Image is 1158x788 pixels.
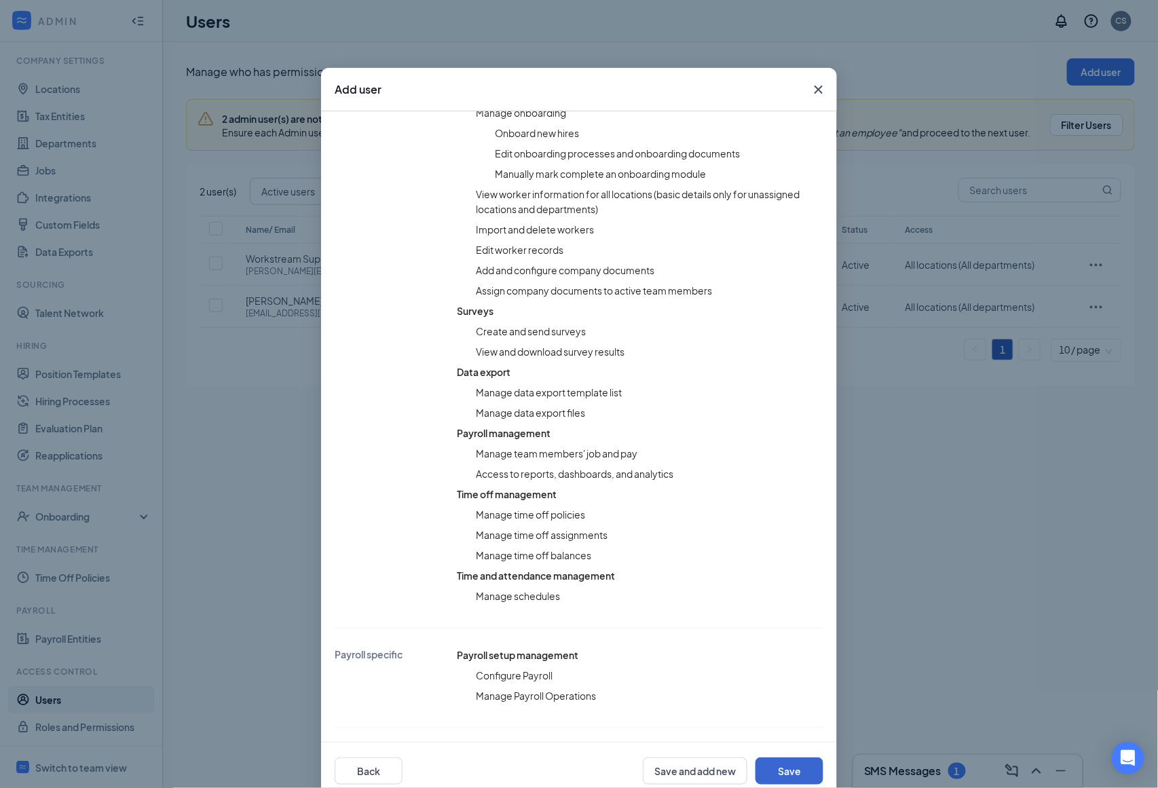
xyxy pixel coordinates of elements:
[476,324,823,339] li: Create and send surveys
[476,222,823,237] li: Import and delete workers
[476,187,823,217] li: View worker information for all locations (basic details only for unassigned locations and depart...
[476,527,823,542] li: Manage time off assignments
[476,405,823,420] li: Manage data export files
[457,366,510,378] span: Data export
[476,688,823,703] li: Manage Payroll Operations
[810,81,827,98] svg: Cross
[476,242,823,257] li: Edit worker records
[457,427,550,439] span: Payroll management
[457,569,615,582] span: Time and attendance management
[476,344,823,359] li: View and download survey results
[457,305,493,317] span: Surveys
[335,648,403,709] span: Payroll specific
[476,548,823,563] li: Manage time off balances
[495,146,823,161] li: Edit onboarding processes and onboarding documents
[457,649,578,661] span: Payroll setup management
[335,82,381,97] h3: Add user
[335,757,403,785] button: Back
[1112,742,1144,774] div: Open Intercom Messenger
[495,166,823,181] li: Manually mark complete an onboarding module
[457,488,557,500] span: Time off management
[476,507,823,522] li: Manage time off policies
[476,385,823,400] li: Manage data export template list
[643,757,747,785] button: Save and add new
[476,105,823,120] li: Manage onboarding
[476,263,823,278] li: Add and configure company documents
[495,126,823,140] li: Onboard new hires
[476,588,823,603] li: Manage schedules
[755,757,823,785] button: Save
[476,466,823,481] li: Access to reports, dashboards, and analytics
[476,446,823,461] li: Manage team members' job and pay
[476,283,823,298] li: Assign company documents to active team members
[800,68,837,111] button: Close
[476,668,823,683] li: Configure Payroll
